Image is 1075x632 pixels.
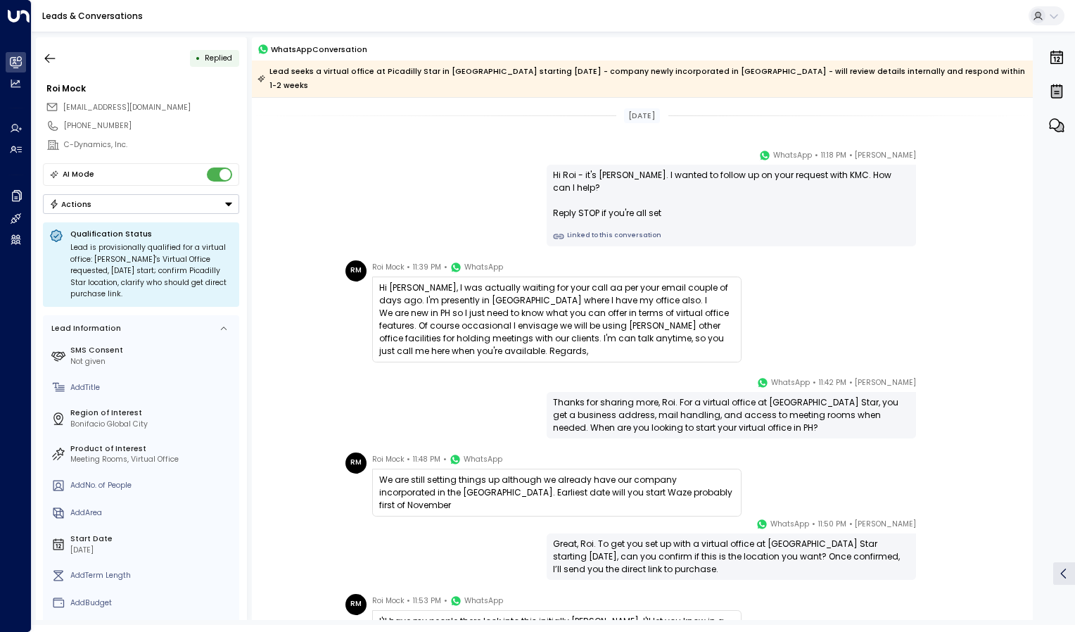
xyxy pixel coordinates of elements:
[413,594,441,608] span: 11:53 PM
[443,453,447,467] span: •
[46,82,239,95] div: Roi Mock
[771,376,810,390] span: WhatsApp
[855,376,916,390] span: [PERSON_NAME]
[70,480,235,491] div: AddNo. of People
[849,148,853,163] span: •
[553,538,910,576] div: Great, Roi. To get you set up with a virtual office at [GEOGRAPHIC_DATA] Star starting [DATE], ca...
[48,323,121,334] div: Lead Information
[464,260,503,274] span: WhatsApp
[922,517,943,538] img: 4_headshot.jpg
[345,260,367,282] div: RM
[922,376,943,397] img: 4_headshot.jpg
[855,148,916,163] span: [PERSON_NAME]
[63,168,94,182] div: AI Mode
[70,407,235,419] label: Region of Interest
[812,517,815,531] span: •
[553,169,910,220] div: Hi Roi - it's [PERSON_NAME]. I wanted to follow up on your request with KMC. How can I help? Repl...
[407,453,410,467] span: •
[379,282,734,358] div: Hi [PERSON_NAME], I was actually waiting for your call aa per your email couple of days ago. I'm ...
[372,594,405,608] span: Roi Mock
[624,108,660,124] div: [DATE]
[819,376,846,390] span: 11:42 PM
[770,517,809,531] span: WhatsApp
[70,242,233,301] div: Lead is provisionally qualified for a virtual office: [PERSON_NAME]'s Virtual Office requested, [...
[813,376,816,390] span: •
[464,594,503,608] span: WhatsApp
[821,148,846,163] span: 11:18 PM
[43,194,239,214] div: Button group with a nested menu
[464,453,502,467] span: WhatsApp
[63,102,191,113] span: roi.mock@c-dynamicsinc.com
[70,507,235,519] div: AddArea
[70,443,235,455] label: Product of Interest
[379,474,734,512] div: We are still setting things up although we already have our company incorporated in the [GEOGRAPH...
[553,231,910,242] a: Linked to this conversation
[42,10,143,22] a: Leads & Conversations
[70,345,235,356] label: SMS Consent
[773,148,812,163] span: WhatsApp
[70,382,235,393] div: AddTitle
[345,594,367,615] div: RM
[413,260,441,274] span: 11:39 PM
[271,44,367,56] span: WhatsApp Conversation
[70,419,235,430] div: Bonifacio Global City
[345,453,367,474] div: RM
[63,102,191,113] span: [EMAIL_ADDRESS][DOMAIN_NAME]
[70,598,235,609] div: AddBudget
[372,453,405,467] span: Roi Mock
[64,139,239,151] div: C-Dynamics, Inc.
[818,517,846,531] span: 11:50 PM
[553,396,910,434] div: Thanks for sharing more, Roi. For a virtual office at [GEOGRAPHIC_DATA] Star, you get a business ...
[70,545,235,556] div: [DATE]
[444,594,447,608] span: •
[407,594,410,608] span: •
[849,517,853,531] span: •
[70,356,235,367] div: Not given
[70,229,233,239] p: Qualification Status
[922,148,943,170] img: 4_headshot.jpg
[815,148,818,163] span: •
[444,260,447,274] span: •
[849,376,853,390] span: •
[257,65,1026,93] div: Lead seeks a virtual office at Picadilly Star in [GEOGRAPHIC_DATA] starting [DATE] - company newl...
[43,194,239,214] button: Actions
[196,49,201,68] div: •
[372,260,405,274] span: Roi Mock
[70,454,235,465] div: Meeting Rooms, Virtual Office
[407,260,410,274] span: •
[413,453,440,467] span: 11:48 PM
[855,517,916,531] span: [PERSON_NAME]
[205,53,232,63] span: Replied
[70,533,235,545] label: Start Date
[64,120,239,132] div: [PHONE_NUMBER]
[70,570,235,581] div: AddTerm Length
[49,199,92,209] div: Actions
